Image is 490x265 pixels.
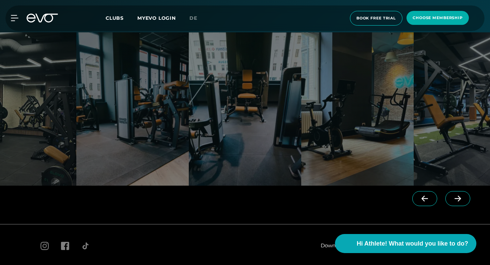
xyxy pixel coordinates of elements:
[413,15,463,21] span: choose membership
[189,14,205,22] a: de
[335,234,476,253] button: Hi Athlete! What would you like to do?
[404,11,471,26] a: choose membership
[189,15,197,21] span: de
[106,15,124,21] span: Clubs
[137,15,176,21] a: MYEVO LOGIN
[356,15,396,21] span: book free trial
[321,242,368,250] span: Download our app
[348,11,404,26] a: book free trial
[357,239,468,248] span: Hi Athlete! What would you like to do?
[106,15,137,21] a: Clubs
